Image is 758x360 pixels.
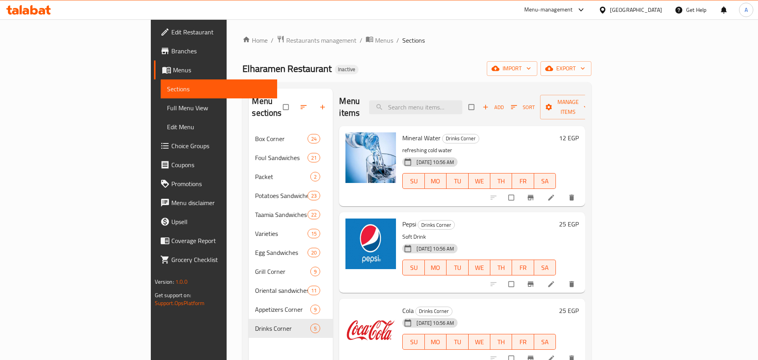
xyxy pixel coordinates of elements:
div: Drinks Corner5 [249,319,333,338]
span: WE [472,175,487,187]
span: Pepsi [402,218,416,230]
span: Box Corner [255,134,308,143]
button: Manage items [540,95,596,119]
span: Sort sections [295,98,314,116]
button: Branch-specific-item [522,189,541,206]
button: WE [469,260,490,275]
li: / [360,36,362,45]
span: Taamia Sandwiches [255,210,308,219]
h2: Menu items [339,95,360,119]
div: Packet [255,172,310,181]
span: Restaurants management [286,36,356,45]
button: Add section [314,98,333,116]
a: Edit Restaurant [154,23,278,41]
button: Sort [509,101,537,113]
span: [DATE] 10:56 AM [413,245,457,253]
a: Sections [161,79,278,98]
a: Branches [154,41,278,60]
span: Promotions [171,179,271,188]
span: Select section [464,100,480,115]
div: Appetizers Corner [255,305,310,314]
span: export [547,64,585,74]
span: Egg Sandwiches [255,248,308,257]
span: 9 [311,268,320,275]
span: Elharamen Restaurant [242,60,332,77]
div: [GEOGRAPHIC_DATA] [610,6,662,14]
button: SU [402,334,424,350]
span: Select all sections [278,100,295,115]
span: 15 [308,230,320,237]
a: Coverage Report [154,231,278,250]
button: SA [534,260,556,275]
div: Foul Sandwiches [255,153,308,162]
span: Upsell [171,217,271,226]
div: Drinks Corner [255,324,310,333]
span: WE [472,262,487,273]
h6: 25 EGP [559,305,579,316]
div: items [310,324,320,333]
span: 20 [308,249,320,256]
img: Mineral Water [345,132,396,183]
span: Sort items [506,101,540,113]
span: 21 [308,154,320,162]
button: MO [425,334,447,350]
button: Add [480,101,506,113]
span: SU [406,262,421,273]
span: 23 [308,192,320,200]
span: Oriental sandwiches [255,286,308,295]
div: Packet2 [249,167,333,186]
span: 11 [308,287,320,294]
button: FR [512,334,534,350]
img: Cola [345,305,396,356]
span: SA [537,336,553,348]
a: Promotions [154,174,278,193]
h6: 25 EGP [559,219,579,230]
h6: 12 EGP [559,132,579,143]
a: Menus [366,35,393,45]
nav: breadcrumb [242,35,591,45]
div: items [308,191,320,200]
div: Menu-management [524,5,573,15]
div: Drinks Corner [418,220,455,230]
span: MO [428,175,443,187]
button: TU [447,334,468,350]
span: Drinks Corner [416,307,452,316]
span: SU [406,175,421,187]
span: import [493,64,531,74]
button: SA [534,334,556,350]
div: items [308,248,320,257]
span: MO [428,262,443,273]
span: 2 [311,173,320,181]
a: Menus [154,60,278,79]
span: Potatoes Sandwiches [255,191,308,200]
div: items [308,134,320,143]
div: Drinks Corner [415,307,452,316]
span: Select to update [504,190,520,205]
span: FR [515,262,531,273]
div: Inactive [335,65,358,74]
span: 5 [311,325,320,332]
div: Box Corner24 [249,129,333,148]
span: TU [450,262,465,273]
a: Coupons [154,155,278,174]
div: Grill Corner9 [249,262,333,281]
button: FR [512,260,534,275]
div: Grill Corner [255,267,310,276]
div: Foul Sandwiches21 [249,148,333,167]
a: Edit Menu [161,117,278,136]
span: Add [482,103,504,112]
span: Menus [375,36,393,45]
span: Varieties [255,229,308,238]
button: MO [425,260,447,275]
button: WE [469,173,490,189]
button: MO [425,173,447,189]
div: items [308,153,320,162]
a: Support.OpsPlatform [155,298,205,308]
div: Egg Sandwiches20 [249,243,333,262]
span: Get support on: [155,290,191,300]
